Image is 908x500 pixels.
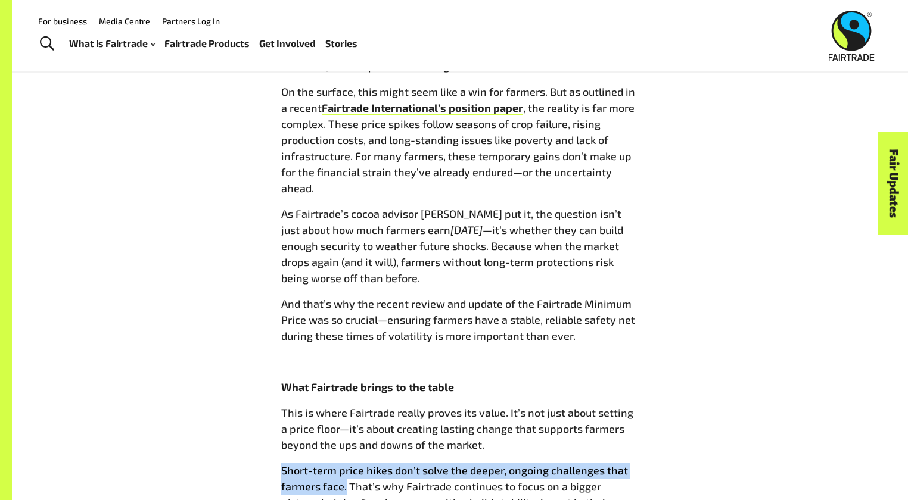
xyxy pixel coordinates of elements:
[325,35,357,52] a: Stories
[322,101,523,114] span: Fairtrade International’s position paper
[99,16,150,26] a: Media Centre
[164,35,250,52] a: Fairtrade Products
[281,380,454,393] span: What Fairtrade brings to the table
[32,29,61,59] a: Toggle Search
[829,11,875,61] img: Fairtrade Australia New Zealand logo
[281,85,635,114] span: On the surface, this might seem like a win for farmers. But as outlined in a recent
[38,16,87,26] a: For business
[162,16,220,26] a: Partners Log In
[322,101,523,115] a: Fairtrade International’s position paper
[69,35,155,52] a: What is Fairtrade
[281,297,635,342] span: And that’s why the recent review and update of the Fairtrade Minimum Price was so crucial—ensurin...
[281,406,633,451] span: This is where Fairtrade really proves its value. It’s not just about setting a price floor—it’s a...
[259,35,316,52] a: Get Involved
[450,223,483,236] span: [DATE]
[281,207,621,236] span: As Fairtrade’s cocoa advisor [PERSON_NAME] put it, the question isn’t just about how much farmers...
